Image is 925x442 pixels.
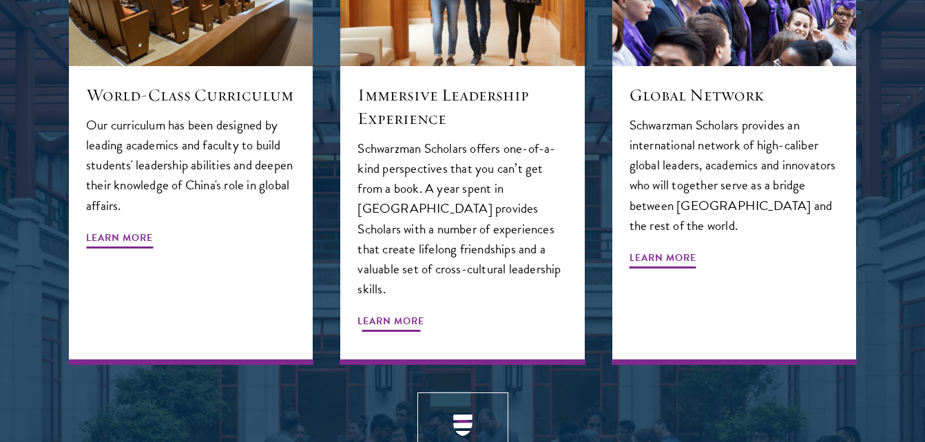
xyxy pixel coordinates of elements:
p: Schwarzman Scholars provides an international network of high-caliber global leaders, academics a... [630,115,839,235]
p: Schwarzman Scholars offers one-of-a-kind perspectives that you can’t get from a book. A year spen... [357,138,567,299]
p: Our curriculum has been designed by leading academics and faculty to build students' leadership a... [86,115,295,215]
span: Learn More [630,249,696,271]
span: Learn More [357,313,424,334]
span: Learn More [86,229,153,251]
h5: Global Network [630,83,839,107]
h5: Immersive Leadership Experience [357,83,567,130]
h5: World-Class Curriculum [86,83,295,107]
